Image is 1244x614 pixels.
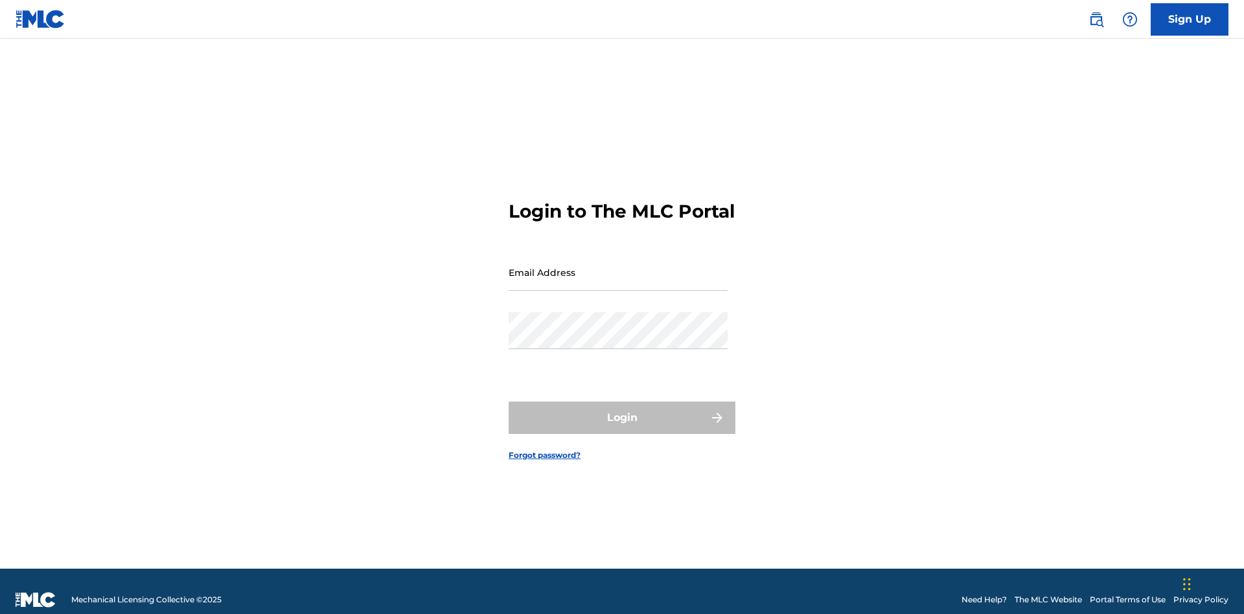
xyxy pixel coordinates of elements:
div: Drag [1183,565,1191,604]
a: Privacy Policy [1173,594,1228,606]
img: help [1122,12,1138,27]
img: search [1088,12,1104,27]
img: MLC Logo [16,10,65,28]
a: Need Help? [962,594,1007,606]
h3: Login to The MLC Portal [509,200,735,223]
span: Mechanical Licensing Collective © 2025 [71,594,222,606]
a: Sign Up [1151,3,1228,36]
div: Help [1117,6,1143,32]
a: Public Search [1083,6,1109,32]
a: Forgot password? [509,449,581,461]
a: Portal Terms of Use [1090,594,1166,606]
img: logo [16,592,56,608]
a: The MLC Website [1015,594,1082,606]
iframe: Chat Widget [1179,552,1244,614]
